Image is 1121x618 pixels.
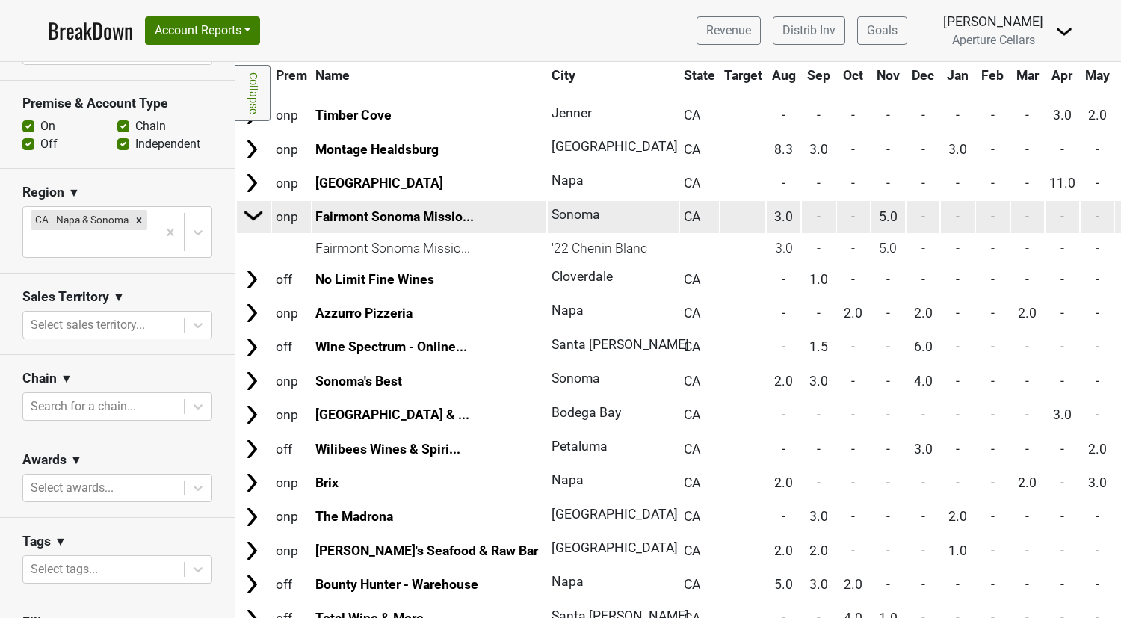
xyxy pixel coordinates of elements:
[40,135,58,153] label: Off
[956,306,960,321] span: -
[697,16,761,45] a: Revenue
[684,475,700,490] span: CA
[886,374,890,389] span: -
[1096,272,1099,287] span: -
[837,62,871,89] th: Oct: activate to sort column ascending
[914,306,933,321] span: 2.0
[956,577,960,592] span: -
[991,306,995,321] span: -
[684,142,700,157] span: CA
[315,543,538,558] a: [PERSON_NAME]'s Seafood & Raw Bar
[871,62,905,89] th: Nov: activate to sort column ascending
[1025,108,1029,123] span: -
[241,506,263,528] img: Arrow right
[782,176,785,191] span: -
[871,235,905,262] td: 5.0
[1096,339,1099,354] span: -
[1025,407,1029,422] span: -
[907,235,940,262] td: -
[782,407,785,422] span: -
[943,12,1043,31] div: [PERSON_NAME]
[851,407,855,422] span: -
[552,472,584,487] span: Napa
[782,339,785,354] span: -
[1060,142,1064,157] span: -
[886,142,890,157] span: -
[1046,62,1079,89] th: Apr: activate to sort column ascending
[272,201,311,233] td: onp
[61,370,72,388] span: ▼
[68,184,80,202] span: ▼
[948,543,967,558] span: 1.0
[548,235,679,262] td: '22 Chenin Blanc
[272,466,311,498] td: onp
[22,289,109,305] h3: Sales Territory
[684,306,700,321] span: CA
[1096,142,1099,157] span: -
[1011,235,1045,262] td: -
[948,509,967,524] span: 2.0
[956,176,960,191] span: -
[857,16,907,45] a: Goals
[1018,306,1037,321] span: 2.0
[1088,108,1107,123] span: 2.0
[774,142,793,157] span: 8.3
[272,99,311,132] td: onp
[272,167,311,199] td: onp
[921,577,925,592] span: -
[817,475,821,490] span: -
[55,533,67,551] span: ▼
[956,442,960,457] span: -
[22,534,51,549] h3: Tags
[272,133,311,165] td: onp
[956,339,960,354] span: -
[809,142,828,157] span: 3.0
[272,534,311,566] td: onp
[552,139,678,154] span: [GEOGRAPHIC_DATA]
[773,16,845,45] a: Distrib Inv
[272,501,311,533] td: onp
[774,577,793,592] span: 5.0
[22,371,57,386] h3: Chain
[991,339,995,354] span: -
[1025,272,1029,287] span: -
[991,442,995,457] span: -
[809,374,828,389] span: 3.0
[241,370,263,392] img: Arrow right
[552,405,621,420] span: Bodega Bay
[684,509,700,524] span: CA
[817,306,821,321] span: -
[1025,142,1029,157] span: -
[817,442,821,457] span: -
[851,209,855,224] span: -
[315,209,474,224] a: Fairmont Sonoma Missio...
[552,105,592,120] span: Jenner
[1025,509,1029,524] span: -
[991,142,995,157] span: -
[1053,407,1072,422] span: 3.0
[767,235,800,262] td: 3.0
[135,117,166,135] label: Chain
[1060,209,1064,224] span: -
[921,272,925,287] span: -
[774,374,793,389] span: 2.0
[241,172,263,194] img: Arrow right
[315,68,350,83] span: Name
[921,176,925,191] span: -
[1060,442,1064,457] span: -
[1055,22,1073,40] img: Dropdown Menu
[921,543,925,558] span: -
[782,108,785,123] span: -
[315,339,467,354] a: Wine Spectrum - Online...
[1025,339,1029,354] span: -
[312,235,547,262] td: Fairmont Sonoma Missio...
[914,442,933,457] span: 3.0
[886,543,890,558] span: -
[886,339,890,354] span: -
[315,108,392,123] a: Timber Cove
[684,209,700,224] span: CA
[851,442,855,457] span: -
[31,210,131,229] div: CA - Napa & Sonoma
[1081,62,1114,89] th: May: activate to sort column ascending
[1025,374,1029,389] span: -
